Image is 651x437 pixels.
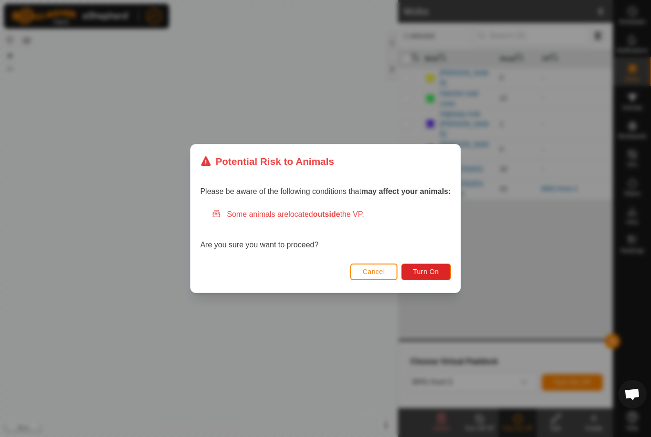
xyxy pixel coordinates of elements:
[200,187,451,195] span: Please be aware of the following conditions that
[288,210,364,218] span: located the VP.
[200,209,451,251] div: Are you sure you want to proceed?
[618,380,647,408] div: Open chat
[350,264,397,280] button: Cancel
[363,268,385,275] span: Cancel
[413,268,439,275] span: Turn On
[361,187,451,195] strong: may affect your animals:
[212,209,451,220] div: Some animals are
[313,210,340,218] strong: outside
[401,264,451,280] button: Turn On
[200,154,334,169] div: Potential Risk to Animals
